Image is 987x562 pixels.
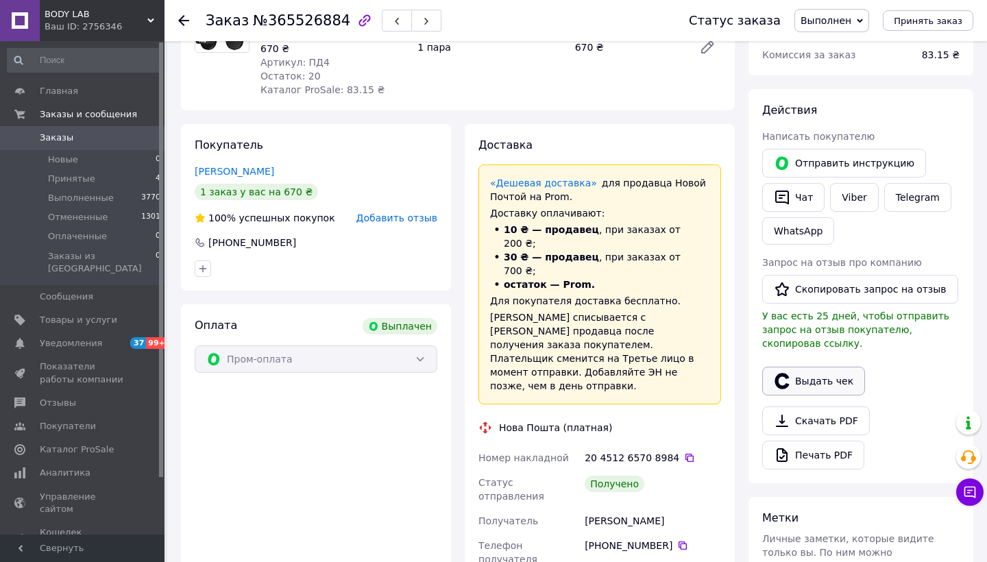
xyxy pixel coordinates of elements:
div: Вернуться назад [178,14,189,27]
span: Каталог ProSale [40,443,114,456]
span: Выполнен [801,15,851,26]
div: Выплачен [363,318,437,334]
div: [PERSON_NAME] списывается с [PERSON_NAME] продавца после получения заказа покупателем. Плательщик... [490,310,709,393]
span: Действия [762,103,817,117]
span: Показатели работы компании [40,361,127,385]
input: Поиск [7,48,162,73]
div: Ваш ID: 2756346 [45,21,164,33]
li: , при заказах от 700 ₴; [490,250,709,278]
span: 99+ [146,337,169,349]
li: , при заказах от 200 ₴; [490,223,709,250]
span: 37 [130,337,146,349]
span: Оплаченные [48,230,107,243]
span: Заказ [206,12,249,29]
div: [PERSON_NAME] [582,509,724,533]
span: Заказы из [GEOGRAPHIC_DATA] [48,250,156,275]
span: Метки [762,511,799,524]
div: 670 ₴ [260,42,406,56]
button: Отправить инструкцию [762,149,926,178]
span: Принятые [48,173,95,185]
span: Каталог ProSale: 83.15 ₴ [260,84,385,95]
span: №365526884 [253,12,350,29]
span: Главная [40,85,78,97]
div: 1 заказ у вас на 670 ₴ [195,184,318,200]
div: [PHONE_NUMBER] [585,539,721,552]
div: Статус заказа [689,14,781,27]
span: 0 [156,154,160,166]
a: «Дешевая доставка» [490,178,597,188]
span: Сообщения [40,291,93,303]
span: Уведомления [40,337,102,350]
span: У вас есть 25 дней, чтобы отправить запрос на отзыв покупателю, скопировав ссылку. [762,310,949,349]
a: WhatsApp [762,217,834,245]
div: Нова Пошта (платная) [496,421,616,435]
span: Новые [48,154,78,166]
span: 3770 [141,192,160,204]
div: 1 пара [412,38,569,57]
span: Заказы [40,132,73,144]
div: Получено [585,476,644,492]
span: Запрос на отзыв про компанию [762,257,922,268]
div: для продавца Новой Почтой на Prom. [490,176,709,204]
span: Артикул: ПД4 [260,57,330,68]
div: 670 ₴ [570,38,688,57]
span: Статус отправления [478,477,544,502]
a: Telegram [884,183,951,212]
a: Печать PDF [762,441,864,469]
span: 4 [156,173,160,185]
span: Покупатели [40,420,96,432]
span: Отмененные [48,211,108,223]
span: 83.15 ₴ [922,49,960,60]
span: Аналитика [40,467,90,479]
span: Заказы и сообщения [40,108,137,121]
span: Оплата [195,319,237,332]
span: 1301 [141,211,160,223]
span: Кошелек компании [40,526,127,551]
div: [PHONE_NUMBER] [207,236,297,249]
div: Для покупателя доставка бесплатно. [490,294,709,308]
span: Доставка [478,138,533,151]
span: Номер накладной [478,452,569,463]
span: Покупатель [195,138,263,151]
a: Viber [830,183,878,212]
span: BODY LAB [45,8,147,21]
span: 100% [208,212,236,223]
button: Чат с покупателем [956,478,984,506]
span: Управление сайтом [40,491,127,515]
span: Получатель [478,515,538,526]
a: [PERSON_NAME] [195,166,274,177]
span: Выполненные [48,192,114,204]
span: Принять заказ [894,16,962,26]
a: Редактировать [694,34,721,61]
span: 30 ₴ — продавец [504,252,599,262]
span: 0 [156,250,160,275]
span: 10 ₴ — продавец [504,224,599,235]
button: Чат [762,183,825,212]
div: Доставку оплачивают: [490,206,709,220]
span: остаток — Prom. [504,279,595,290]
button: Выдать чек [762,367,865,395]
button: Скопировать запрос на отзыв [762,275,958,304]
span: Комиссия за заказ [762,49,856,60]
span: Написать покупателю [762,131,875,142]
div: успешных покупок [195,211,335,225]
span: Остаток: 20 [260,71,321,82]
div: 20 4512 6570 8984 [585,451,721,465]
span: 0 [156,230,160,243]
span: Отзывы [40,397,76,409]
button: Принять заказ [883,10,973,31]
a: Скачать PDF [762,406,870,435]
span: Добавить отзыв [356,212,437,223]
span: Товары и услуги [40,314,117,326]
